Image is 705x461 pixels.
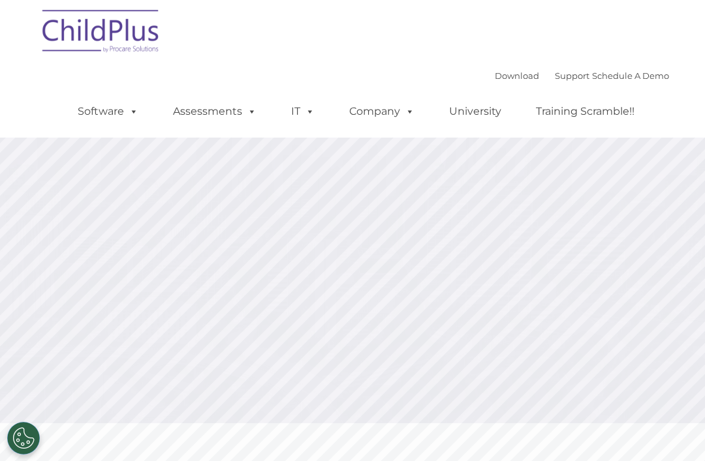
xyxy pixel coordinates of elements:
[278,98,328,125] a: IT
[65,98,151,125] a: Software
[592,70,669,81] a: Schedule A Demo
[479,190,601,222] a: Learn More
[495,70,539,81] a: Download
[36,1,166,66] img: ChildPlus by Procare Solutions
[555,70,589,81] a: Support
[160,98,270,125] a: Assessments
[495,70,669,81] font: |
[336,98,428,125] a: Company
[436,98,514,125] a: University
[7,422,40,454] button: Cookies Settings
[523,98,648,125] a: Training Scramble!!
